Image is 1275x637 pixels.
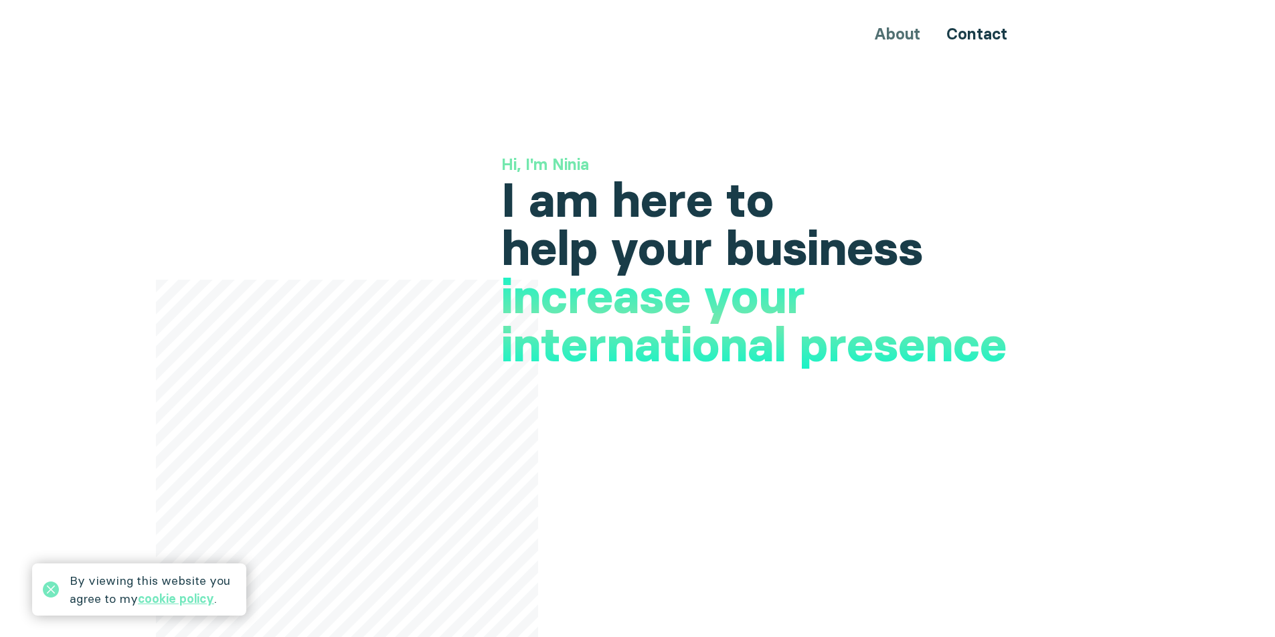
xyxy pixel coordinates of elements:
[138,591,214,606] a: cookie policy
[70,571,236,608] div: By viewing this website you agree to my .
[946,24,1007,43] a: Contact
[501,153,1029,176] h3: Hi, I'm Ninia
[501,176,1029,272] h1: I am here to help your business
[501,272,1029,369] h1: increase your international presence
